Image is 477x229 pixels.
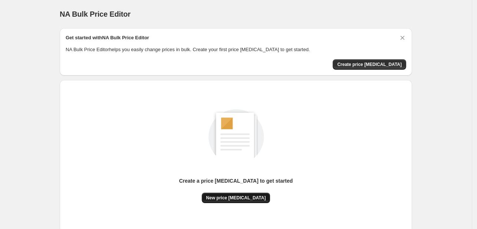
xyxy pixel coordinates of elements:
[202,193,270,203] button: New price [MEDICAL_DATA]
[399,34,406,42] button: Dismiss card
[66,46,406,53] p: NA Bulk Price Editor helps you easily change prices in bulk. Create your first price [MEDICAL_DAT...
[333,59,406,70] button: Create price change job
[337,62,402,67] span: Create price [MEDICAL_DATA]
[60,10,131,18] span: NA Bulk Price Editor
[66,34,149,42] h2: Get started with NA Bulk Price Editor
[179,177,293,185] p: Create a price [MEDICAL_DATA] to get started
[206,195,266,201] span: New price [MEDICAL_DATA]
